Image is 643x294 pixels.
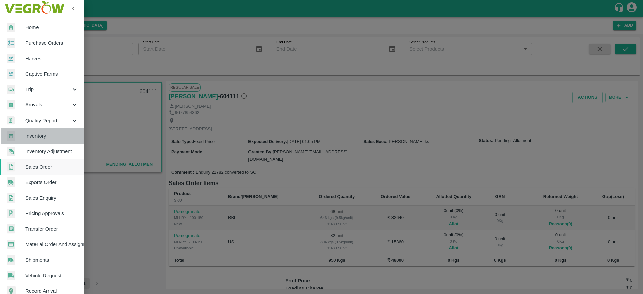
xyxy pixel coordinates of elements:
span: Inventory [25,132,78,140]
img: shipments [7,177,15,187]
span: Harvest [25,55,78,62]
img: whArrival [7,23,15,32]
span: Exports Order [25,179,78,186]
img: whArrival [7,100,15,110]
img: qualityReport [7,116,15,125]
img: sales [7,162,15,172]
span: Transfer Order [25,225,78,233]
img: whInventory [7,131,15,141]
img: reciept [7,38,15,48]
span: Sales Order [25,163,78,171]
img: delivery [7,85,15,94]
span: Sales Enquiry [25,194,78,202]
span: Inventory Adjustment [25,148,78,155]
span: Shipments [25,256,78,264]
span: Trip [25,86,71,93]
img: vehicle [7,271,15,280]
span: Material Order And Assignment [25,241,78,248]
span: Arrivals [25,101,71,108]
span: Captive Farms [25,70,78,78]
img: inventory [7,147,15,156]
span: Home [25,24,78,31]
img: sales [7,193,15,203]
span: Pricing Approvals [25,210,78,217]
img: harvest [7,69,15,79]
span: Quality Report [25,117,71,124]
img: shipments [7,255,15,265]
img: sales [7,209,15,218]
span: Vehicle Request [25,272,78,279]
span: Purchase Orders [25,39,78,47]
img: harvest [7,54,15,64]
img: centralMaterial [7,240,15,249]
img: whTransfer [7,224,15,234]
